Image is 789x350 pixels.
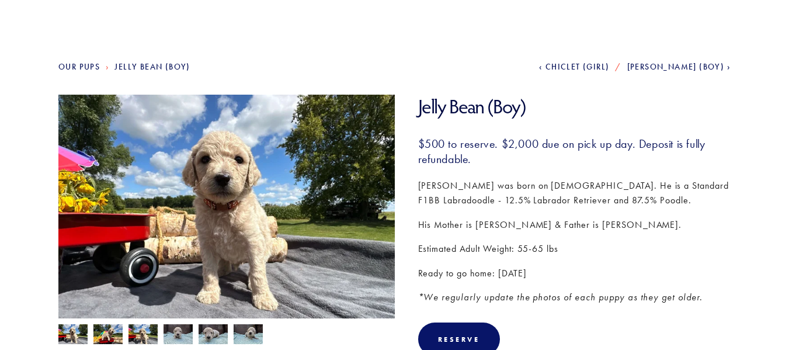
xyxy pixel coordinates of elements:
img: Jelly Bean 3.jpg [234,324,263,346]
div: Reserve [438,335,480,344]
h1: Jelly Bean (Boy) [418,95,731,119]
em: *We regularly update the photos of each puppy as they get older. [418,292,703,303]
p: [PERSON_NAME] was born on [DEMOGRAPHIC_DATA]. He is a Standard F1BB Labradoodle - 12.5% Labrador ... [418,178,731,208]
a: Jelly Bean (Boy) [114,62,190,72]
img: Jelly Bean 4.jpg [58,95,395,347]
p: Ready to go home: [DATE] [418,266,731,281]
a: Chiclet (Girl) [539,62,609,72]
img: Jelly Bean 4.jpg [58,324,88,346]
span: [PERSON_NAME] (Boy) [627,62,725,72]
a: Our Pups [58,62,100,72]
span: Chiclet (Girl) [545,62,610,72]
h3: $500 to reserve. $2,000 due on pick up day. Deposit is fully refundable. [418,136,731,167]
img: Jelly Bean 6.jpg [93,324,123,346]
img: Jelly Bean 2.jpg [199,324,228,346]
p: Estimated Adult Weight: 55-65 lbs [418,241,731,257]
p: His Mother is [PERSON_NAME] & Father is [PERSON_NAME]. [418,217,731,233]
a: [PERSON_NAME] (Boy) [627,62,731,72]
img: Jelly Bean 1.jpg [164,324,193,346]
img: Jelly Bean 5.jpg [128,324,158,346]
